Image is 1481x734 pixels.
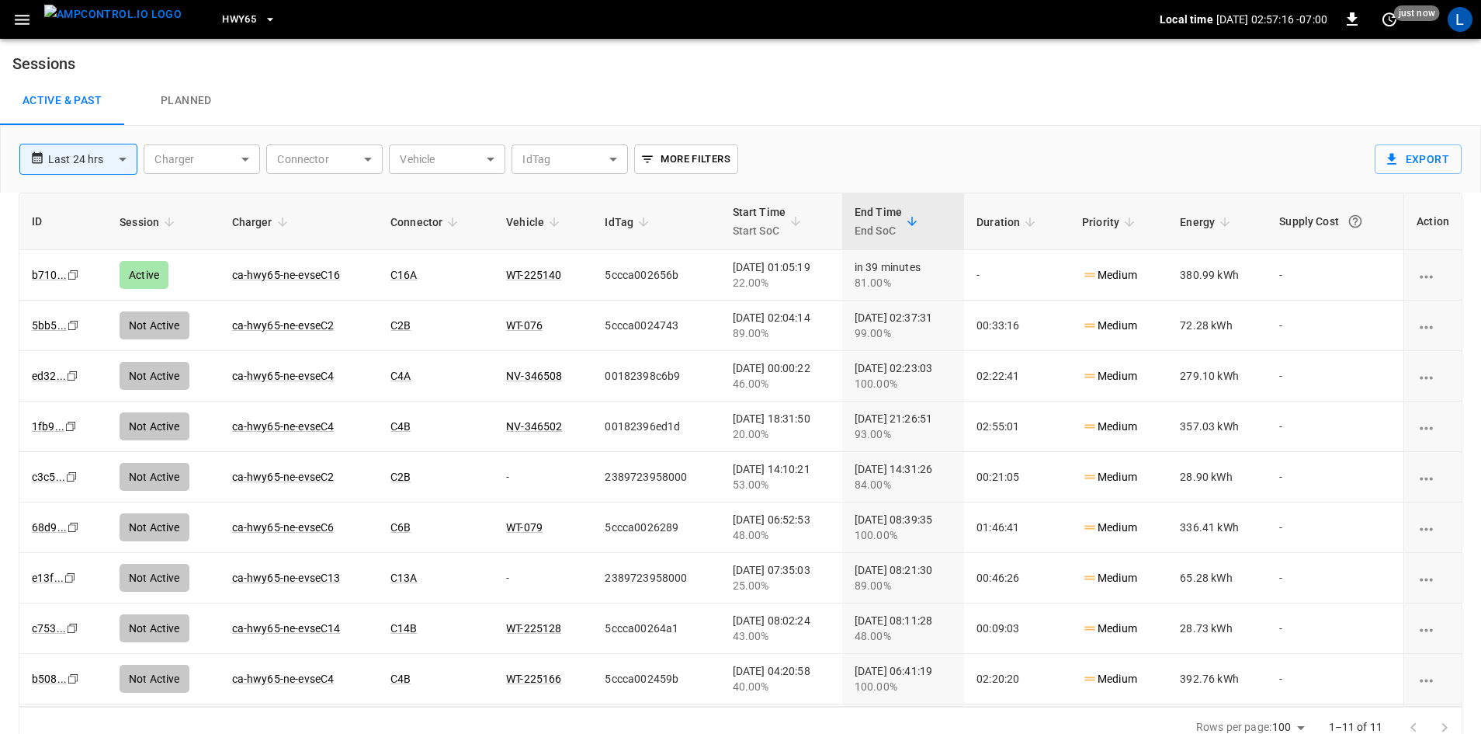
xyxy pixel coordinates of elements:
[964,402,1070,452] td: 02:55:01
[232,471,335,483] a: ca-hwy65-ne-evseC2
[855,411,952,442] div: [DATE] 21:26:51
[855,527,952,543] div: 100.00%
[1417,318,1449,333] div: charging session options
[855,679,952,694] div: 100.00%
[855,613,952,644] div: [DATE] 08:11:28
[855,221,902,240] p: End SoC
[1167,604,1267,654] td: 28.73 kWh
[124,76,248,126] a: Planned
[1167,553,1267,604] td: 65.28 kWh
[733,411,830,442] div: [DATE] 18:31:50
[506,521,543,534] a: WT-079
[32,572,64,584] a: e13f...
[1417,368,1449,384] div: charging session options
[733,562,830,593] div: [DATE] 07:35:03
[32,673,67,685] a: b508...
[390,572,418,584] a: C13A
[733,259,830,290] div: [DATE] 01:05:19
[390,420,411,433] a: C4B
[1417,469,1449,485] div: charging session options
[964,553,1070,604] td: 00:46:26
[494,452,592,503] td: -
[855,426,952,442] div: 93.00%
[506,673,561,685] a: WT-225166
[964,604,1070,654] td: 00:09:03
[232,673,335,685] a: ca-hwy65-ne-evseC4
[1417,267,1449,283] div: charging session options
[48,144,137,174] div: Last 24 hrs
[216,5,283,35] button: HWY65
[855,310,952,341] div: [DATE] 02:37:31
[232,269,341,281] a: ca-hwy65-ne-evseC16
[855,203,922,240] span: End TimeEnd SoC
[120,311,189,339] div: Not Active
[733,325,830,341] div: 89.00%
[232,213,293,231] span: Charger
[1082,318,1137,334] p: Medium
[592,351,720,402] td: 00182398c6b9
[232,420,335,433] a: ca-hwy65-ne-evseC4
[32,319,67,332] a: 5bb5...
[1403,193,1462,250] th: Action
[1180,213,1235,231] span: Energy
[66,519,82,536] div: copy
[494,553,592,604] td: -
[232,319,335,332] a: ca-hwy65-ne-evseC2
[65,367,81,384] div: copy
[1167,250,1267,301] td: 380.99 kWh
[32,370,66,382] a: ed32...
[120,665,189,693] div: Not Active
[733,527,830,543] div: 48.00%
[964,654,1070,704] td: 02:20:20
[1216,12,1327,27] p: [DATE] 02:57:16 -07:00
[733,376,830,391] div: 46.00%
[592,604,720,654] td: 5ccca00264a1
[592,301,720,351] td: 5ccca0024743
[1267,250,1403,301] td: -
[1267,553,1403,604] td: -
[592,452,720,503] td: 2389723958000
[733,512,830,543] div: [DATE] 06:52:53
[1167,452,1267,503] td: 28.90 kWh
[634,144,737,174] button: More Filters
[733,203,806,240] span: Start TimeStart SoC
[390,370,411,382] a: C4A
[1417,671,1449,687] div: charging session options
[1417,570,1449,586] div: charging session options
[232,572,341,584] a: ca-hwy65-ne-evseC13
[605,213,654,231] span: IdTag
[1167,503,1267,553] td: 336.41 kWh
[855,376,952,391] div: 100.00%
[506,622,561,635] a: WT-225128
[1160,12,1213,27] p: Local time
[855,360,952,391] div: [DATE] 02:23:03
[1167,654,1267,704] td: 392.76 kWh
[1417,621,1449,636] div: charging session options
[120,213,179,231] span: Session
[1167,301,1267,351] td: 72.28 kWh
[1082,671,1137,687] p: Medium
[1082,419,1137,435] p: Medium
[222,11,256,29] span: HWY65
[733,275,830,290] div: 22.00%
[66,266,82,284] div: copy
[120,564,189,592] div: Not Active
[592,250,720,301] td: 5ccca002656b
[733,426,830,442] div: 20.00%
[855,259,952,290] div: in 39 minutes
[64,468,80,485] div: copy
[855,562,952,593] div: [DATE] 08:21:30
[1267,654,1403,704] td: -
[964,250,1070,301] td: -
[32,269,67,281] a: b710...
[66,670,82,687] div: copy
[964,452,1070,503] td: 00:21:05
[1167,351,1267,402] td: 279.10 kWh
[592,402,720,452] td: 00182396ed1d
[390,319,411,332] a: C2B
[63,569,78,586] div: copy
[855,325,952,341] div: 99.00%
[1377,7,1402,32] button: set refresh interval
[32,521,67,534] a: 68d9...
[1082,570,1137,586] p: Medium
